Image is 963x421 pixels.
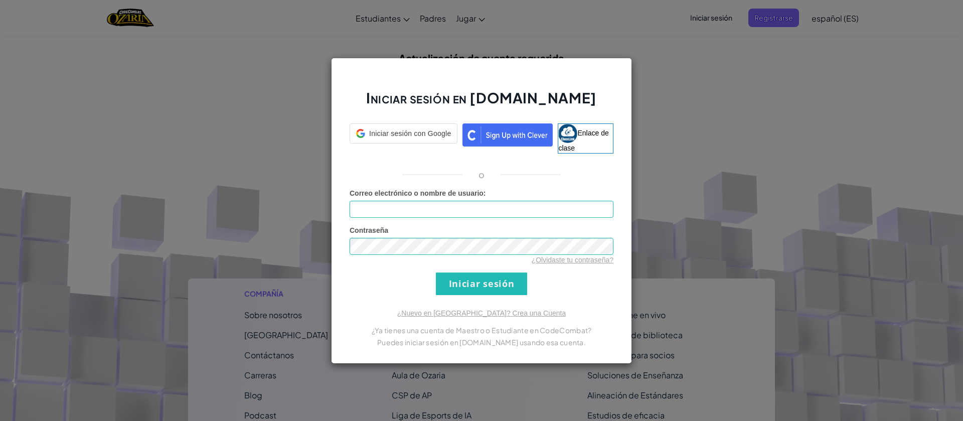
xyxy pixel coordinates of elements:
[350,189,484,197] font: Correo electrónico o nombre de usuario
[484,189,486,197] font: :
[369,129,451,137] font: Iniciar sesión con Google
[366,89,596,106] font: Iniciar sesión en [DOMAIN_NAME]
[436,272,527,295] input: Iniciar sesión
[558,128,608,152] font: Enlace de clase
[462,123,553,147] img: clever_sso_button@2x.png
[532,256,613,264] a: ¿Olvidaste tu contraseña?
[397,309,566,317] a: ¿Nuevo en [GEOGRAPHIC_DATA]? Crea una Cuenta
[478,169,485,180] font: o
[350,123,457,144] div: Iniciar sesión con Google
[350,226,388,234] font: Contraseña
[377,338,586,347] font: Puedes iniciar sesión en [DOMAIN_NAME] usando esa cuenta.
[350,123,457,154] a: Iniciar sesión con Google
[372,326,592,335] font: ¿Ya tienes una cuenta de Maestro o Estudiante en CodeCombat?
[558,124,577,143] img: classlink-logo-small.png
